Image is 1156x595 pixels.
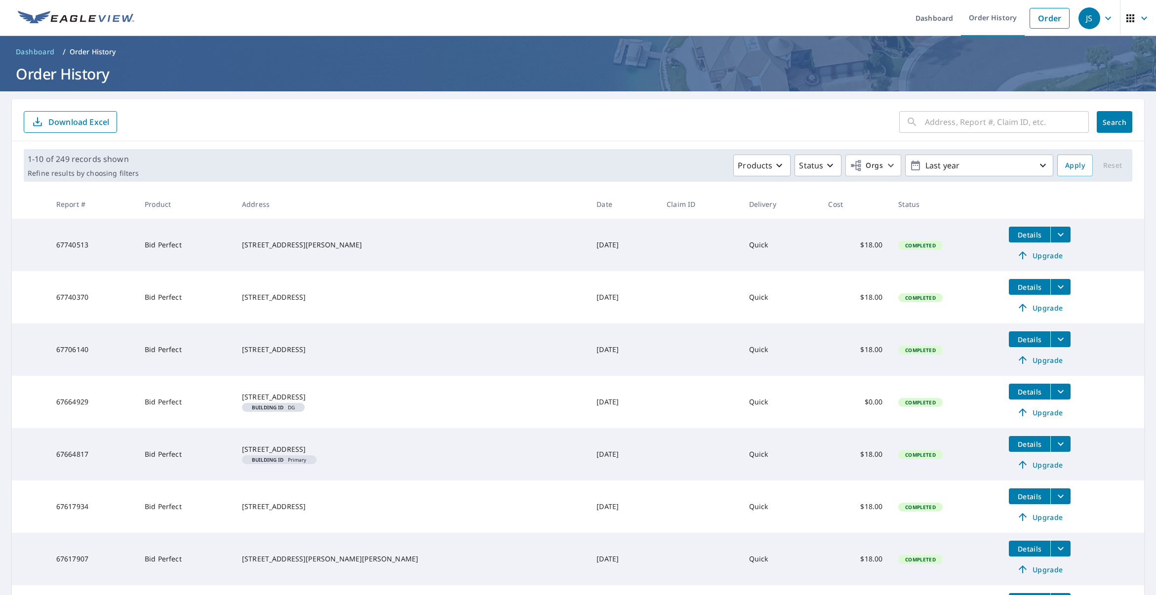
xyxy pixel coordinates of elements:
[820,323,890,376] td: $18.00
[18,11,134,26] img: EV Logo
[820,190,890,219] th: Cost
[1050,384,1071,399] button: filesDropdownBtn-67664929
[1015,492,1044,501] span: Details
[899,242,941,249] span: Completed
[899,504,941,511] span: Completed
[659,190,741,219] th: Claim ID
[795,155,841,176] button: Status
[63,46,66,58] li: /
[1015,354,1065,366] span: Upgrade
[137,480,234,533] td: Bid Perfect
[899,399,941,406] span: Completed
[1015,439,1044,449] span: Details
[252,457,284,462] em: Building ID
[845,155,901,176] button: Orgs
[28,153,139,165] p: 1-10 of 249 records shown
[242,554,581,564] div: [STREET_ADDRESS][PERSON_NAME][PERSON_NAME]
[1015,249,1065,261] span: Upgrade
[899,347,941,354] span: Completed
[48,219,137,271] td: 67740513
[242,240,581,250] div: [STREET_ADDRESS][PERSON_NAME]
[1015,563,1065,575] span: Upgrade
[741,323,821,376] td: Quick
[589,533,659,585] td: [DATE]
[48,376,137,428] td: 67664929
[925,108,1089,136] input: Address, Report #, Claim ID, etc.
[1050,436,1071,452] button: filesDropdownBtn-67664817
[589,376,659,428] td: [DATE]
[820,271,890,323] td: $18.00
[1009,352,1071,368] a: Upgrade
[1050,488,1071,504] button: filesDropdownBtn-67617934
[820,376,890,428] td: $0.00
[741,190,821,219] th: Delivery
[589,190,659,219] th: Date
[70,47,116,57] p: Order History
[242,444,581,454] div: [STREET_ADDRESS]
[48,117,109,127] p: Download Excel
[589,480,659,533] td: [DATE]
[741,219,821,271] td: Quick
[1009,541,1050,556] button: detailsBtn-67617907
[1030,8,1070,29] a: Order
[1015,302,1065,314] span: Upgrade
[1065,159,1085,172] span: Apply
[48,428,137,480] td: 67664817
[1015,387,1044,397] span: Details
[1009,488,1050,504] button: detailsBtn-67617934
[820,219,890,271] td: $18.00
[921,157,1037,174] p: Last year
[1050,279,1071,295] button: filesDropdownBtn-67740370
[589,219,659,271] td: [DATE]
[48,190,137,219] th: Report #
[1009,436,1050,452] button: detailsBtn-67664817
[589,323,659,376] td: [DATE]
[741,376,821,428] td: Quick
[1057,155,1093,176] button: Apply
[137,323,234,376] td: Bid Perfect
[1009,227,1050,242] button: detailsBtn-67740513
[1015,282,1044,292] span: Details
[820,428,890,480] td: $18.00
[137,428,234,480] td: Bid Perfect
[1009,331,1050,347] button: detailsBtn-67706140
[1015,511,1065,523] span: Upgrade
[1009,384,1050,399] button: detailsBtn-67664929
[1009,404,1071,420] a: Upgrade
[137,271,234,323] td: Bid Perfect
[1009,279,1050,295] button: detailsBtn-67740370
[137,219,234,271] td: Bid Perfect
[1097,111,1132,133] button: Search
[246,405,301,410] span: DG
[242,345,581,355] div: [STREET_ADDRESS]
[137,533,234,585] td: Bid Perfect
[1050,541,1071,556] button: filesDropdownBtn-67617907
[733,155,791,176] button: Products
[741,533,821,585] td: Quick
[899,294,941,301] span: Completed
[1009,457,1071,473] a: Upgrade
[741,428,821,480] td: Quick
[890,190,1001,219] th: Status
[1050,331,1071,347] button: filesDropdownBtn-67706140
[741,480,821,533] td: Quick
[820,480,890,533] td: $18.00
[1009,561,1071,577] a: Upgrade
[899,451,941,458] span: Completed
[48,271,137,323] td: 67740370
[24,111,117,133] button: Download Excel
[820,533,890,585] td: $18.00
[12,44,1144,60] nav: breadcrumb
[850,159,883,172] span: Orgs
[1015,335,1044,344] span: Details
[799,159,823,171] p: Status
[589,428,659,480] td: [DATE]
[1078,7,1100,29] div: JS
[589,271,659,323] td: [DATE]
[1009,247,1071,263] a: Upgrade
[28,169,139,178] p: Refine results by choosing filters
[12,44,59,60] a: Dashboard
[899,556,941,563] span: Completed
[252,405,284,410] em: Building ID
[242,392,581,402] div: [STREET_ADDRESS]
